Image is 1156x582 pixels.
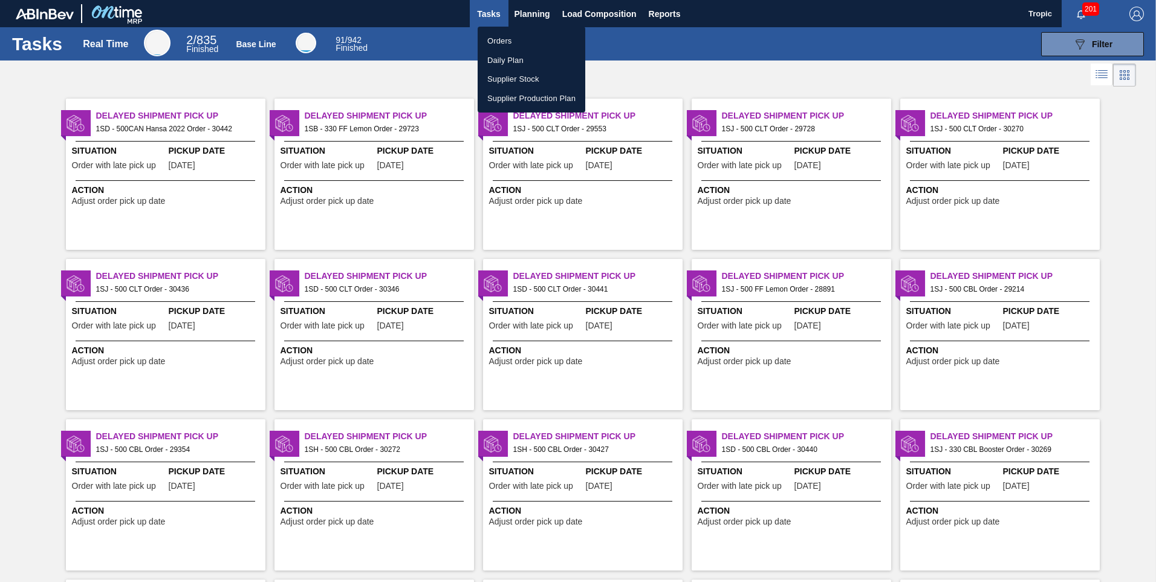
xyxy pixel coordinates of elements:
a: Daily Plan [478,51,585,70]
a: Supplier Stock [478,70,585,89]
a: Supplier Production Plan [478,89,585,108]
a: Orders [478,31,585,51]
